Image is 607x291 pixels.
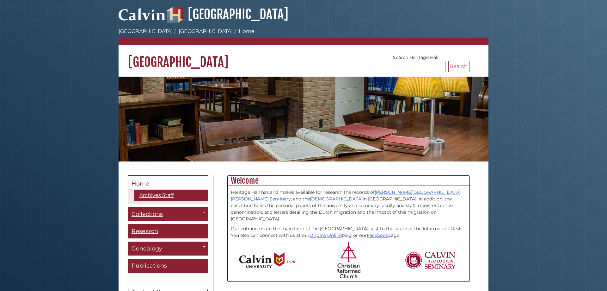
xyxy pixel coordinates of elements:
[128,224,208,238] a: Research
[132,262,167,269] span: Publications
[231,196,291,202] a: [PERSON_NAME] Seminary
[179,28,233,34] a: [GEOGRAPHIC_DATA]
[119,28,488,45] nav: breadcrumb
[128,259,208,273] a: Publications
[448,61,469,72] button: Search
[337,242,360,278] img: Christian Reformed Church
[132,228,158,235] span: Research
[167,6,288,22] a: [GEOGRAPHIC_DATA]
[128,207,208,221] a: Collections
[375,189,461,195] a: [PERSON_NAME][GEOGRAPHIC_DATA]
[405,252,456,269] img: Calvin Theological Seminary
[233,28,254,35] li: Home
[119,5,166,23] img: Calvin
[119,45,488,70] h1: [GEOGRAPHIC_DATA]
[228,176,469,186] h2: Welcome
[231,225,466,239] p: Our entrance is on the main floor of the [GEOGRAPHIC_DATA], just to the south of the Information ...
[310,196,363,202] a: [DEMOGRAPHIC_DATA]
[132,245,162,252] span: Genealogy
[119,28,173,34] a: [GEOGRAPHIC_DATA]
[310,232,342,238] a: Origins Online
[128,175,208,189] a: Home
[367,232,388,238] a: Facebook
[167,7,183,23] img: Hekman Library Logo
[239,252,295,268] img: Calvin University
[134,190,208,201] a: Archives Staff
[119,15,166,20] a: Calvin University
[128,242,208,256] a: Genealogy
[132,180,149,187] span: Home
[132,211,163,218] span: Collections
[231,189,466,222] p: Heritage Hall has and makes available for research the records of , , and the in [GEOGRAPHIC_DATA...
